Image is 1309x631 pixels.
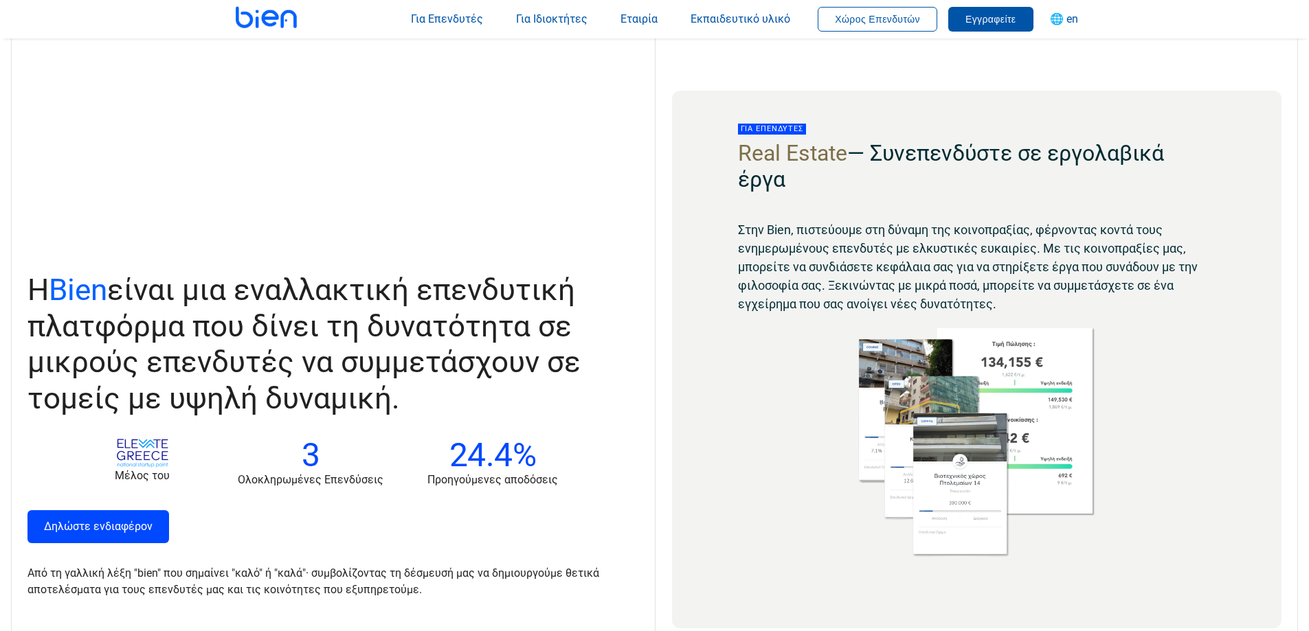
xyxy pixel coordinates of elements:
[948,7,1033,32] button: Εγγραφείτε
[238,472,383,488] p: Ολοκληρωμένες Επενδύσεις
[738,124,806,135] span: Για επενδυτές
[411,12,483,25] span: Για Επενδυτές
[818,12,937,25] a: Χώρος Επενδυτών
[738,220,1216,313] p: Στην Bien, πιστεύουμε στη δύναμη της κοινοπραξίας, φέρνοντας κοντά τους ενημερωμένους επενδυτές μ...
[965,14,1016,25] span: Εγγραφείτε
[835,14,920,25] span: Χώρος Επενδυτών
[27,565,622,598] p: Από τη γαλλική λέξη "bien" που σημαίνει "καλό" ή "καλά"· συμβολίζοντας τη δέσμευσή μας να δημιουρ...
[238,439,383,472] p: 3
[91,468,194,484] p: Μέλος του
[516,12,588,25] span: Για Ιδιοκτήτες
[49,272,107,308] span: Bien
[672,91,1282,628] a: Για επενδυτές Real Estate— Συνεπενδύστε σε εργολαβικά έργα Στην Bien, πιστεύουμε στη δύναμη της κ...
[738,140,847,166] span: Real Estate
[27,510,169,543] a: Δηλώστε ενδιαφέρον
[27,272,581,416] span: Η είναι μια εναλλακτική επενδυτική πλατφόρμα που δίνει τη δυνατότητα σε μικρούς επενδυτές να συμμ...
[738,140,1216,193] h2: — Συνεπενδύστε σε εργολαβικά έργα
[427,472,558,488] p: Προηγούμενες αποδόσεις
[818,7,937,32] button: Χώρος Επενδυτών
[620,12,658,25] span: Εταιρία
[948,12,1033,25] a: Εγγραφείτε
[1050,12,1078,25] span: 🌐 en
[691,12,790,25] span: Εκπαιδευτικό υλικό
[513,435,537,474] span: %
[427,439,558,472] p: 24.4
